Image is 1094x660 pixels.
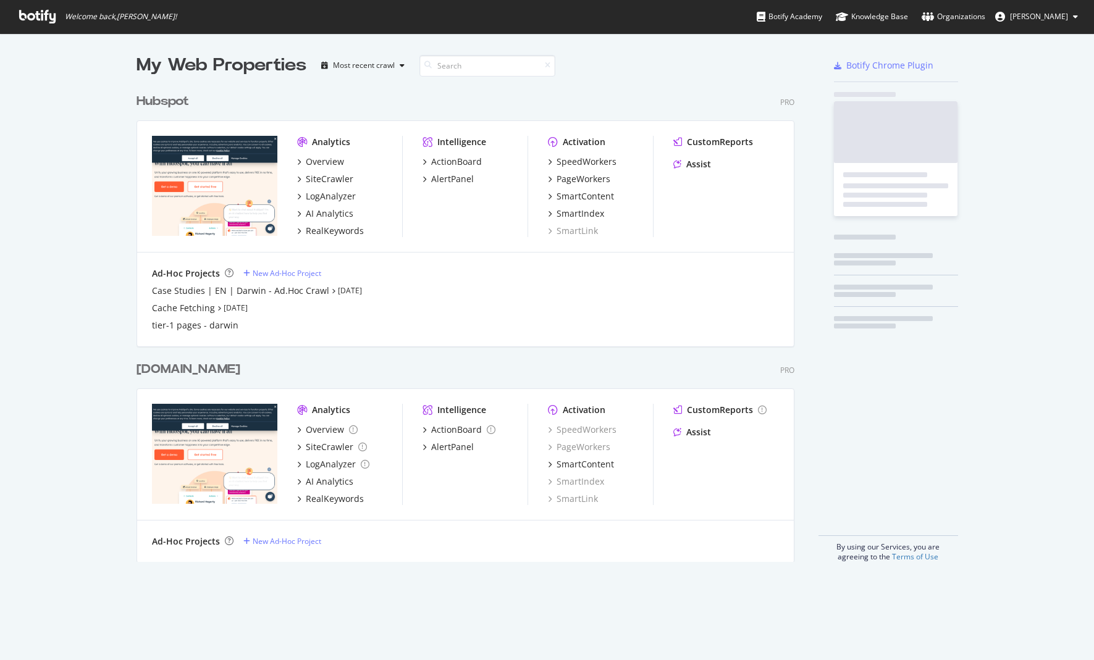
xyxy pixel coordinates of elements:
[423,173,474,185] a: AlertPanel
[224,303,248,313] a: [DATE]
[297,424,358,436] a: Overview
[306,424,344,436] div: Overview
[152,404,277,504] img: hubspot-bulkdataexport.com
[557,190,614,203] div: SmartContent
[152,136,277,236] img: hubspot.com
[306,156,344,168] div: Overview
[152,535,220,548] div: Ad-Hoc Projects
[306,190,356,203] div: LogAnalyzer
[431,424,482,436] div: ActionBoard
[557,458,614,470] div: SmartContent
[673,426,711,438] a: Assist
[563,136,605,148] div: Activation
[548,225,598,237] a: SmartLink
[137,93,194,111] a: Hubspot
[846,59,933,72] div: Botify Chrome Plugin
[312,136,350,148] div: Analytics
[922,10,985,23] div: Organizations
[306,173,353,185] div: SiteCrawler
[836,10,908,23] div: Knowledge Base
[333,62,395,69] div: Most recent crawl
[306,441,353,453] div: SiteCrawler
[431,441,474,453] div: AlertPanel
[686,426,711,438] div: Assist
[297,207,353,220] a: AI Analytics
[253,536,321,546] div: New Ad-Hoc Project
[431,156,482,168] div: ActionBoard
[563,404,605,416] div: Activation
[818,535,958,562] div: By using our Services, you are agreeing to the
[306,475,353,488] div: AI Analytics
[152,285,329,297] a: Case Studies | EN | Darwin - Ad.Hoc Crawl
[673,404,767,416] a: CustomReports
[152,319,238,332] a: tier-1 pages - darwin
[65,12,177,22] span: Welcome back, [PERSON_NAME] !
[297,493,364,505] a: RealKeywords
[316,56,410,75] button: Most recent crawl
[548,173,610,185] a: PageWorkers
[673,136,753,148] a: CustomReports
[548,207,604,220] a: SmartIndex
[297,441,367,453] a: SiteCrawler
[297,475,353,488] a: AI Analytics
[312,404,350,416] div: Analytics
[557,156,616,168] div: SpeedWorkers
[557,173,610,185] div: PageWorkers
[431,173,474,185] div: AlertPanel
[297,458,369,470] a: LogAnalyzer
[892,551,938,562] a: Terms of Use
[780,97,794,107] div: Pro
[423,424,495,436] a: ActionBoard
[686,158,711,170] div: Assist
[687,136,753,148] div: CustomReports
[780,365,794,375] div: Pro
[548,156,616,168] a: SpeedWorkers
[338,285,362,296] a: [DATE]
[306,207,353,220] div: AI Analytics
[137,361,240,378] div: [DOMAIN_NAME]
[152,267,220,280] div: Ad-Hoc Projects
[437,404,486,416] div: Intelligence
[548,441,610,453] a: PageWorkers
[557,207,604,220] div: SmartIndex
[137,53,306,78] div: My Web Properties
[757,10,822,23] div: Botify Academy
[548,475,604,488] a: SmartIndex
[152,302,215,314] a: Cache Fetching
[243,268,321,278] a: New Ad-Hoc Project
[297,190,356,203] a: LogAnalyzer
[548,424,616,436] a: SpeedWorkers
[137,361,245,378] a: [DOMAIN_NAME]
[1010,11,1068,22] span: Sylvain Charbit
[419,55,555,77] input: Search
[985,7,1088,27] button: [PERSON_NAME]
[306,458,356,470] div: LogAnalyzer
[306,225,364,237] div: RealKeywords
[137,78,804,562] div: grid
[673,158,711,170] a: Assist
[548,493,598,505] a: SmartLink
[297,173,353,185] a: SiteCrawler
[243,536,321,546] a: New Ad-Hoc Project
[306,493,364,505] div: RealKeywords
[834,59,933,72] a: Botify Chrome Plugin
[437,136,486,148] div: Intelligence
[687,404,753,416] div: CustomReports
[548,190,614,203] a: SmartContent
[297,156,344,168] a: Overview
[297,225,364,237] a: RealKeywords
[137,93,189,111] div: Hubspot
[253,268,321,278] div: New Ad-Hoc Project
[423,441,474,453] a: AlertPanel
[548,458,614,470] a: SmartContent
[423,156,482,168] a: ActionBoard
